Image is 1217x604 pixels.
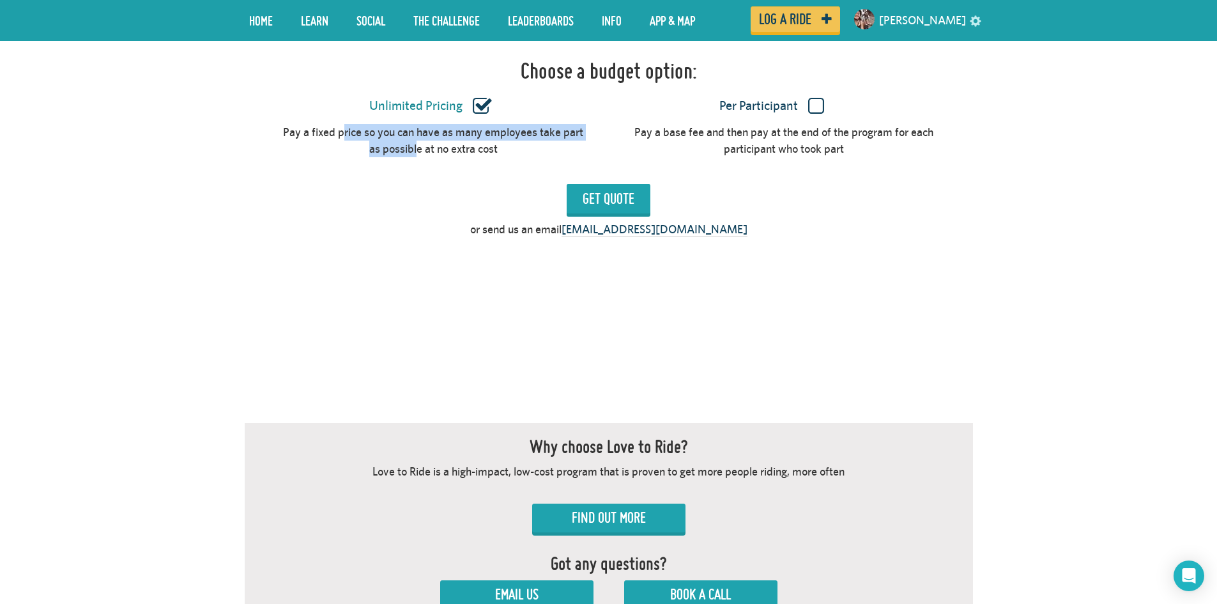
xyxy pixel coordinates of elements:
a: [EMAIL_ADDRESS][DOMAIN_NAME] [562,222,747,236]
h2: Why choose Love to Ride? [530,436,688,457]
a: App & Map [640,4,705,36]
a: [PERSON_NAME] [879,5,966,36]
a: Leaderboards [498,4,583,36]
div: Pay a base fee and then pay at the end of the program for each participant who took part [632,124,936,157]
a: settings drop down toggle [970,14,981,26]
p: Love to Ride is a high-impact, low-cost program that is proven to get more people riding, more often [372,463,845,480]
div: Open Intercom Messenger [1174,561,1204,591]
div: Pay a fixed price so you can have as many employees take part as possible at no extra cost [281,124,585,157]
input: Get Quote [567,184,650,213]
a: Social [347,4,395,36]
a: LEARN [291,4,338,36]
span: Log a ride [759,13,811,25]
a: Home [240,4,282,36]
a: Find Out More [532,504,685,532]
a: Info [592,4,631,36]
a: The Challenge [404,4,489,36]
label: Per Participant [620,98,924,114]
label: Unlimited Pricing [279,98,583,114]
img: Small navigation user avatar [854,9,875,29]
h1: Choose a budget option: [521,58,697,84]
a: Log a ride [751,6,840,32]
p: or send us an email [470,221,747,238]
h2: Got any questions? [551,553,667,574]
